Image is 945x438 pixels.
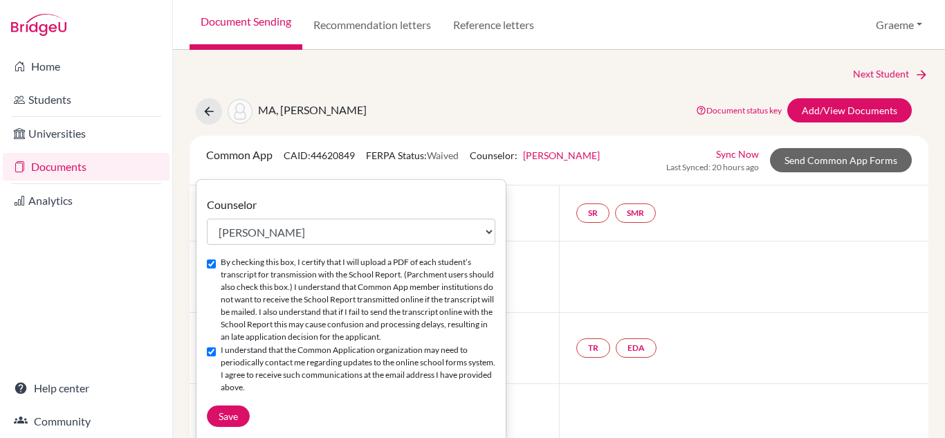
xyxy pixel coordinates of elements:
a: TR [576,338,610,358]
span: Save [219,410,238,422]
a: Sync Now [716,147,759,161]
button: Save [207,405,250,427]
span: MA, [PERSON_NAME] [258,103,367,116]
span: Common App [206,148,273,161]
a: Documents [3,153,169,181]
a: Analytics [3,187,169,215]
a: Send Common App Forms [770,148,912,172]
a: Universities [3,120,169,147]
img: Bridge-U [11,14,66,36]
label: I understand that the Common Application organization may need to periodically contact me regardi... [221,344,495,394]
a: Community [3,408,169,435]
a: SR [576,203,609,223]
span: Waived [427,149,459,161]
a: Home [3,53,169,80]
a: SMR [615,203,656,223]
a: Help center [3,374,169,402]
span: FERPA Status: [366,149,459,161]
span: Last Synced: 20 hours ago [666,161,759,174]
a: Document status key [696,105,782,116]
a: Add/View Documents [787,98,912,122]
span: CAID: 44620849 [284,149,355,161]
a: Students [3,86,169,113]
button: Graeme [870,12,928,38]
label: Counselor [207,197,257,213]
span: Counselor: [470,149,600,161]
a: Next Student [853,66,928,82]
a: [PERSON_NAME] [523,149,600,161]
label: By checking this box, I certify that I will upload a PDF of each student’s transcript for transmi... [221,256,495,343]
a: EDA [616,338,657,358]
